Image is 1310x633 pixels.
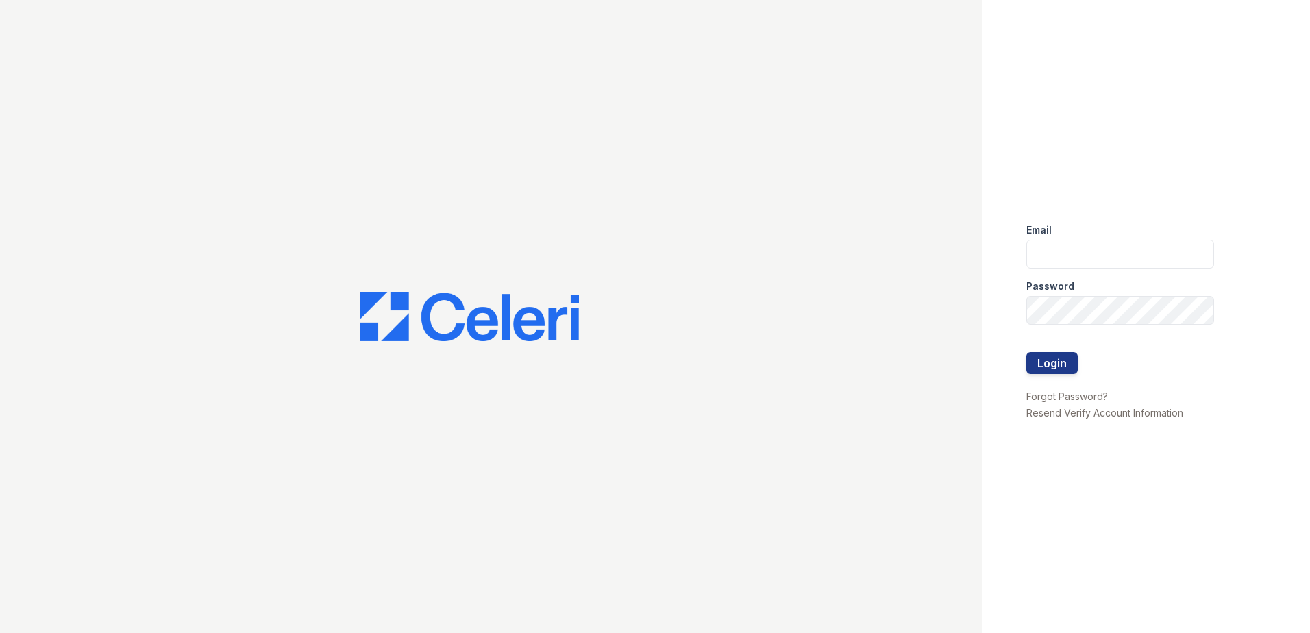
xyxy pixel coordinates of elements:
[1026,280,1074,293] label: Password
[1026,352,1078,374] button: Login
[1026,390,1108,402] a: Forgot Password?
[360,292,579,341] img: CE_Logo_Blue-a8612792a0a2168367f1c8372b55b34899dd931a85d93a1a3d3e32e68fde9ad4.png
[1026,223,1052,237] label: Email
[1026,407,1183,419] a: Resend Verify Account Information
